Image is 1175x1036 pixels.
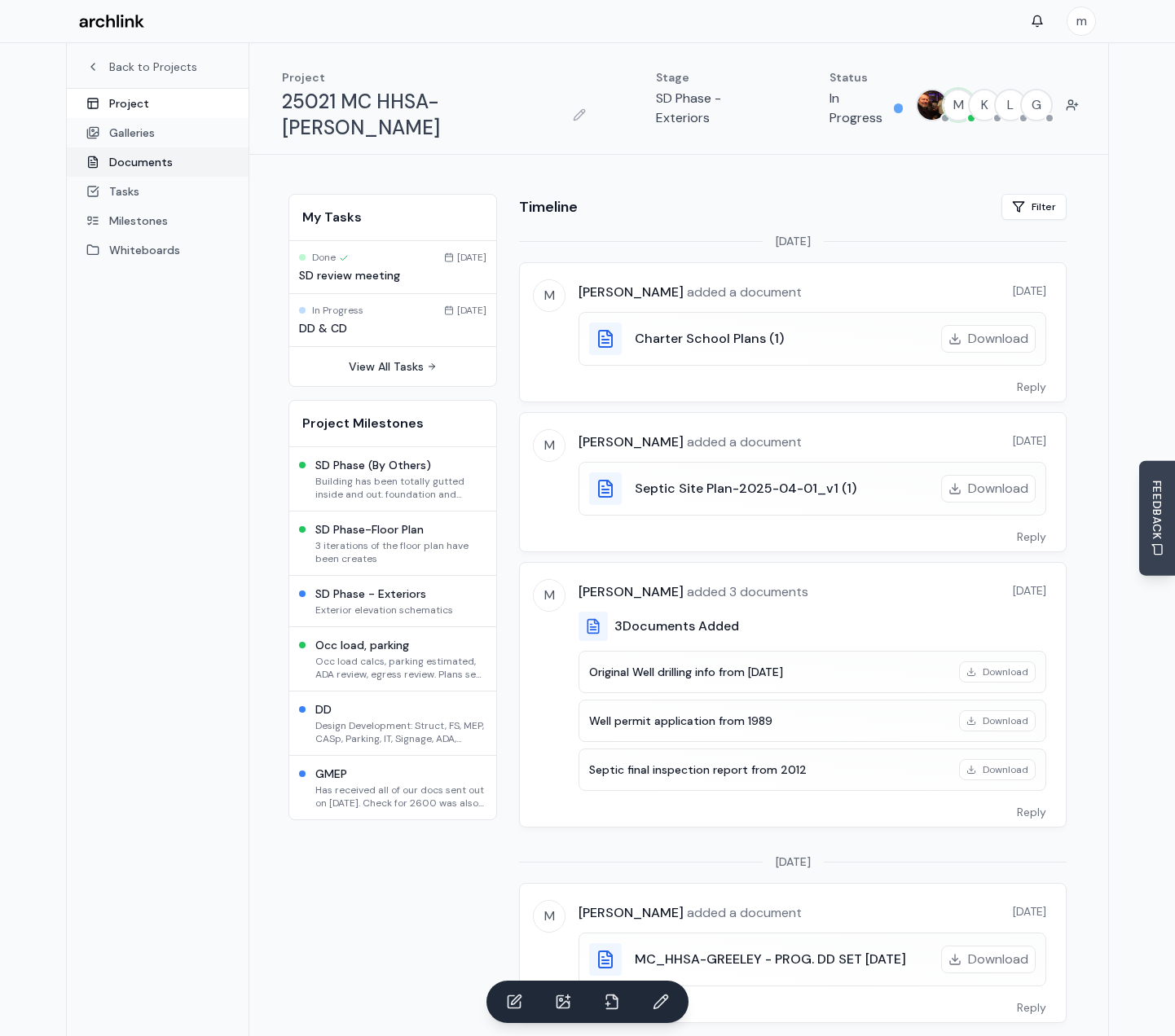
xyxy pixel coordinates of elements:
[315,637,486,653] h3: Occ load, parking
[656,69,764,86] p: Stage
[315,586,453,602] h3: SD Phase - Exteriors
[1013,903,1046,920] span: [DATE]
[579,433,684,450] span: [PERSON_NAME]
[983,763,1028,776] span: Download
[830,69,903,86] p: Status
[941,946,1036,973] button: Download
[589,762,949,778] h4: Septic final inspection report from 2012
[315,457,486,473] h3: SD Phase (By Others)
[282,89,561,141] h1: 25021 MC HHSA-[PERSON_NAME]
[312,304,363,317] span: In Progress
[67,177,249,206] a: Tasks
[1022,90,1051,120] span: G
[312,251,349,264] span: Done
[579,283,684,301] span: [PERSON_NAME]
[349,358,437,375] a: View All Tasks
[997,522,1066,551] button: Reply
[534,901,565,932] span: M
[315,539,486,565] p: 3 iterations of the floor plan have been creates
[1067,7,1095,35] span: m
[534,580,565,611] span: M
[656,89,764,128] p: SD Phase - Exteriors
[635,479,856,498] h3: Septic Site Plan-2025-04-01_v1 (1)
[994,89,1027,121] button: L
[534,430,565,461] span: M
[776,854,811,870] span: [DATE]
[579,583,684,600] span: [PERSON_NAME]
[282,69,591,86] p: Project
[830,89,887,128] p: In Progress
[315,475,486,501] p: Building has been totally gutted inside and out. foundation and framing - walls and roof remain.
[299,267,486,283] h3: SD review meeting
[944,90,973,120] span: M
[968,950,1028,969] span: Download
[299,320,486,336] h3: DD & CD
[315,655,486,681] p: Occ load calcs, parking estimated, ADA review, egress review. Plans sent to [GEOGRAPHIC_DATA] for...
[959,710,1036,731] button: Download
[968,329,1028,349] span: Download
[997,797,1066,827] button: Reply
[983,665,1028,678] span: Download
[614,617,739,636] h3: 3 Documents Added
[315,784,486,810] p: Has received all of our docs sent out on [DATE]. Check for 2600 was also received. Team leader sh...
[997,993,1066,1022] button: Reply
[942,89,975,121] button: M
[315,521,486,538] h3: SD Phase-Floor Plan
[959,759,1036,780] button: Download
[315,766,486,782] h3: GMEP
[534,280,565,311] span: M
[444,304,486,317] div: [DATE]
[968,89,1001,121] button: K
[996,90,1025,120] span: L
[968,479,1028,498] span: Download
[916,89,948,121] button: MARC JONES
[519,195,578,218] h2: Timeline
[86,59,229,75] a: Back to Projects
[1139,461,1175,576] button: Send Feedback
[302,414,483,433] h2: Project Milestones
[315,604,453,617] p: Exterior elevation schematics
[684,283,802,301] span: added a document
[67,118,249,147] a: Galleries
[444,251,486,264] div: [DATE]
[1013,432,1046,449] span: [DATE]
[684,433,802,450] span: added a document
[315,719,486,745] p: Design Development: Struct, FS, MEP, CASp, Parking, IT, Signage, ADA, Egress, Etc.
[1001,194,1067,220] button: Filter
[941,475,1036,503] button: Download
[941,325,1036,353] button: Download
[1013,582,1046,599] span: [DATE]
[635,329,784,349] h3: Charter School Plans (1)
[1149,481,1165,540] span: FEEDBACK
[1020,89,1053,121] button: G
[589,664,949,680] h4: Original Well drilling info from [DATE]
[997,372,1066,402] button: Reply
[684,583,808,600] span: added 3 documents
[67,206,249,235] a: Milestones
[970,90,999,120] span: K
[67,147,249,177] a: Documents
[315,701,486,718] h3: DD
[79,15,144,29] img: Archlink
[684,904,802,921] span: added a document
[579,904,684,921] span: [PERSON_NAME]
[918,90,947,120] img: MARC JONES
[67,89,249,118] a: Project
[776,233,811,249] span: [DATE]
[302,208,483,227] h2: My Tasks
[67,235,249,265] a: Whiteboards
[589,713,949,729] h4: Well permit application from 1989
[635,950,906,969] h3: MC_HHSA-GREELEY - PROG. DD SET [DATE]
[1013,283,1046,299] span: [DATE]
[959,661,1036,683] button: Download
[983,714,1028,727] span: Download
